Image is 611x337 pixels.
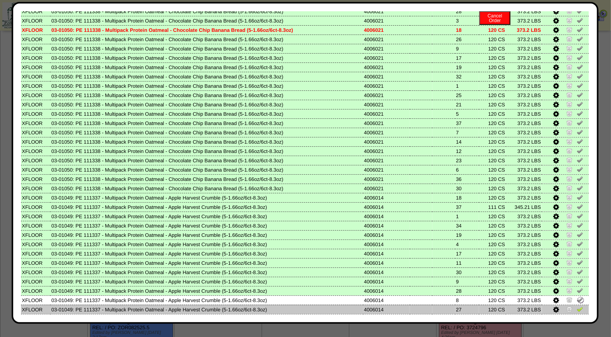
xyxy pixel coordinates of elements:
td: XFLOOR [21,249,50,258]
td: 23 [455,156,479,165]
td: 03-01049: PE 111337 - Multipack Protein Oatmeal - Apple Harvest Crumble (5-1.66oz/6ct-8.3oz) [50,240,363,249]
img: Zero Item and Verify [566,185,573,191]
img: Zero Item and Verify [566,36,573,42]
img: Zero Item and Verify [566,213,573,219]
td: 25 [455,90,479,100]
td: XFLOOR [21,268,50,277]
td: 4006014 [363,305,410,314]
td: 373.2 LBS [506,268,542,277]
td: 120 CS [479,81,506,90]
td: 8 [455,295,479,305]
td: 4006021 [363,7,410,16]
img: Zero Item and Verify [566,203,573,210]
td: 03-01050: PE 111338 - Multipack Protein Oatmeal - Chocolate Chip Banana Bread (5-1.66oz/6ct-8.3oz) [50,63,363,72]
td: 4006021 [363,184,410,193]
img: Un-Verify Pick [577,278,583,284]
td: 373.2 LBS [506,212,542,221]
td: 4006014 [363,268,410,277]
td: 120 CS [479,7,506,16]
td: 373.2 LBS [506,81,542,90]
td: XFLOOR [21,35,50,44]
img: Zero Item and Verify [566,231,573,238]
td: XFLOOR [21,146,50,156]
td: 4006014 [363,221,410,230]
td: 373.2 LBS [506,230,542,240]
td: XFLOOR [21,305,50,314]
td: XFLOOR [21,286,50,295]
td: 4006021 [363,90,410,100]
td: 03-01050: PE 111338 - Multipack Protein Oatmeal - Chocolate Chip Banana Bread (5-1.66oz/6ct-8.3oz) [50,184,363,193]
td: 345.21 LBS [506,202,542,212]
td: 03-01050: PE 111338 - Multipack Protein Oatmeal - Chocolate Chip Banana Bread (5-1.66oz/6ct-8.3oz) [50,7,363,16]
td: 21 [455,100,479,109]
td: 7 [455,314,479,323]
img: Zero Item and Verify [566,54,573,61]
td: 373.2 LBS [506,165,542,174]
td: 120 CS [479,63,506,72]
td: XFLOOR [21,72,50,81]
td: 120 CS [479,100,506,109]
td: 17 [455,249,479,258]
td: 373.2 LBS [506,277,542,286]
td: 373.2 LBS [506,72,542,81]
td: 4006021 [363,44,410,53]
td: XFLOOR [21,7,50,16]
td: 03-01049: PE 111337 - Multipack Protein Oatmeal - Apple Harvest Crumble (5-1.66oz/6ct-8.3oz) [50,202,363,212]
td: XFLOOR [21,184,50,193]
td: 373.2 LBS [506,174,542,184]
td: XFLOOR [21,230,50,240]
img: Zero Item and Verify [566,129,573,135]
td: 4006021 [363,25,410,35]
td: 18 [455,193,479,202]
td: 120 CS [479,230,506,240]
td: 120 CS [479,156,506,165]
td: 03-01050: PE 111338 - Multipack Protein Oatmeal - Chocolate Chip Banana Bread (5-1.66oz/6ct-8.3oz) [50,109,363,118]
td: 03-01049: PE 111337 - Multipack Protein Oatmeal - Apple Harvest Crumble (5-1.66oz/6ct-8.3oz) [50,295,363,305]
img: Zero Item and Verify [566,110,573,116]
td: 120 CS [479,305,506,314]
img: Un-Verify Pick [577,73,583,79]
td: 1 [455,81,479,90]
td: 37 [455,118,479,128]
td: XFLOOR [21,240,50,249]
td: 03-01049: PE 111337 - Multipack Protein Oatmeal - Apple Harvest Crumble (5-1.66oz/6ct-8.3oz) [50,305,363,314]
td: 373.2 LBS [506,258,542,268]
img: Zero Item and Verify [566,82,573,89]
img: Zero Item and Verify [566,157,573,163]
td: XFLOOR [21,212,50,221]
button: CancelOrder [479,11,510,25]
td: 120 CS [479,72,506,81]
img: Un-Verify Pick [577,129,583,135]
td: 03-01050: PE 111338 - Multipack Protein Oatmeal - Chocolate Chip Banana Bread (5-1.66oz/6ct-8.3oz) [50,16,363,25]
td: 03-01050: PE 111338 - Multipack Protein Oatmeal - Chocolate Chip Banana Bread (5-1.66oz/6ct-8.3oz) [50,90,363,100]
td: 9 [455,277,479,286]
td: 03-01050: PE 111338 - Multipack Protein Oatmeal - Chocolate Chip Banana Bread (5-1.66oz/6ct-8.3oz) [50,156,363,165]
td: 18 [455,25,479,35]
td: 28 [455,286,479,295]
img: Un-Verify Pick [577,26,583,33]
td: 120 CS [479,221,506,230]
td: 373.2 LBS [506,305,542,314]
td: XFLOOR [21,314,50,323]
td: XFLOOR [21,100,50,109]
td: 373.2 LBS [506,221,542,230]
img: Zero Item and Verify [566,297,573,303]
td: 4006014 [363,240,410,249]
td: 120 CS [479,314,506,323]
td: XFLOOR [21,53,50,63]
td: 120 CS [479,16,506,25]
img: Zero Item and Verify [566,175,573,182]
td: 32 [455,72,479,81]
img: Un-Verify Pick [577,138,583,144]
td: 03-01050: PE 111338 - Multipack Protein Oatmeal - Chocolate Chip Banana Bread (5-1.66oz/6ct-8.3oz) [50,174,363,184]
td: 03-01050: PE 111338 - Multipack Protein Oatmeal - Chocolate Chip Banana Bread (5-1.66oz/6ct-8.3oz) [50,100,363,109]
td: 34 [455,221,479,230]
td: 373.2 LBS [506,35,542,44]
td: 120 CS [479,118,506,128]
td: 4006021 [363,81,410,90]
img: Un-Verify Pick [577,148,583,154]
td: 373.2 LBS [506,249,542,258]
td: 4006021 [363,100,410,109]
img: Zero Item and Verify [566,138,573,144]
td: 373.2 LBS [506,184,542,193]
